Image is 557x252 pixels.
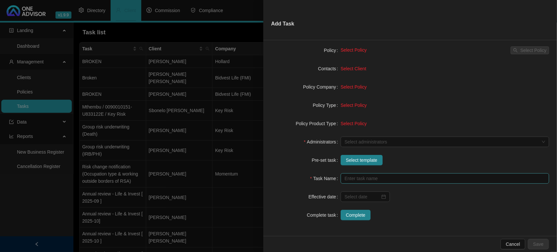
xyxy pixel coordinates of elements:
[346,157,378,164] span: Select template
[345,193,380,200] input: Select date
[312,155,341,165] label: Pre-set task
[310,173,341,184] label: Task Name
[511,46,549,54] button: Select Policy
[313,100,341,110] label: Policy Type
[341,173,549,184] input: Enter task name
[307,210,341,220] label: Complete task
[528,239,549,249] button: Save
[341,155,383,165] button: Select template
[346,211,365,219] span: Complete
[324,45,341,56] label: Policy
[341,210,371,220] button: Complete
[318,63,341,74] label: Contacts
[341,66,366,71] span: Select Client
[303,82,341,92] label: Policy Company
[271,20,294,28] p: Add Task
[341,103,367,108] span: Select Policy
[341,47,367,53] span: Select Policy
[296,118,341,129] label: Policy Product Type
[304,137,341,147] label: Administrators
[341,84,367,90] span: Select Policy
[506,241,520,248] span: Cancel
[501,239,525,249] button: Cancel
[341,121,367,126] span: Select Policy
[309,192,341,202] label: Effective date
